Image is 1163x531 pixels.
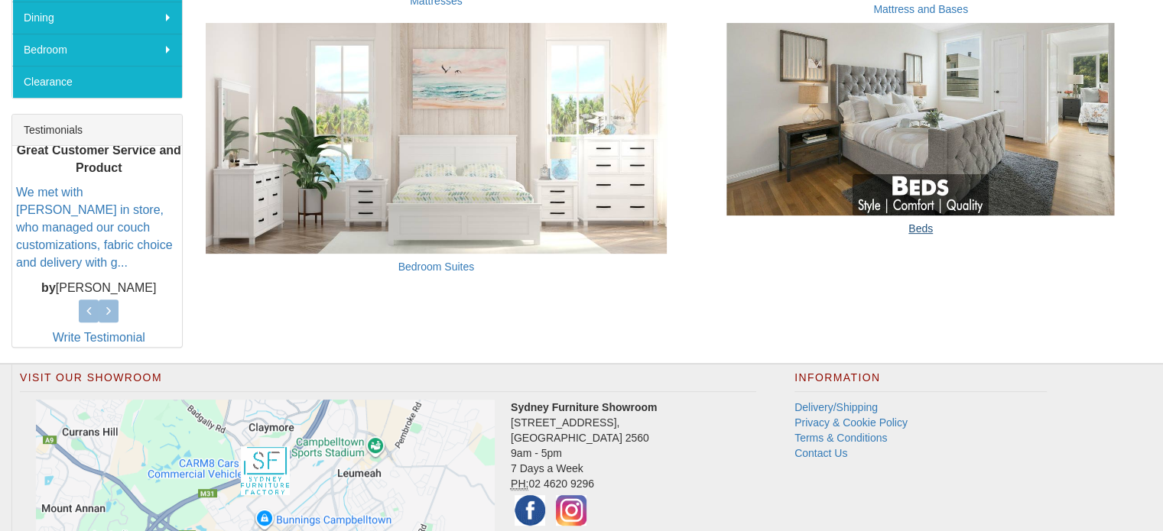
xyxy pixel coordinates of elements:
h2: Information [794,372,1047,392]
a: Privacy & Cookie Policy [794,416,908,429]
img: Bedroom Suites [206,23,668,254]
a: Bedroom [12,34,182,66]
a: Clearance [12,66,182,98]
a: Contact Us [794,447,847,459]
img: Instagram [552,491,590,529]
abbr: Phone [511,478,528,491]
a: Dining [12,2,182,34]
h2: Visit Our Showroom [20,372,756,392]
b: Great Customer Service and Product [17,143,181,173]
img: Facebook [511,491,549,529]
a: Beds [908,222,933,235]
a: We met with [PERSON_NAME] in store, who managed our couch customizations, fabric choice and deliv... [16,186,173,268]
a: Write Testimonial [53,331,145,344]
p: [PERSON_NAME] [16,279,182,296]
strong: Sydney Furniture Showroom [511,401,657,413]
b: by [41,280,56,293]
div: Testimonials [12,115,182,146]
a: Bedroom Suites [398,261,475,273]
a: Mattress and Bases [873,3,968,15]
img: Beds [690,23,1152,215]
a: Terms & Conditions [794,432,887,444]
a: Delivery/Shipping [794,401,878,413]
